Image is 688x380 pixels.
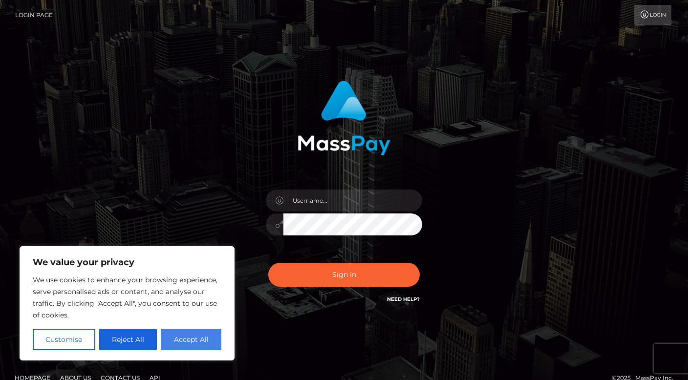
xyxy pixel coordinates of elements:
[161,329,221,350] button: Accept All
[20,246,235,360] div: We value your privacy
[33,256,221,268] p: We value your privacy
[387,296,420,302] a: Need Help?
[33,329,95,350] button: Customise
[99,329,157,350] button: Reject All
[283,190,422,211] input: Username...
[33,274,221,321] p: We use cookies to enhance your browsing experience, serve personalised ads or content, and analys...
[298,81,390,155] img: MassPay Login
[634,5,671,25] a: Login
[268,263,420,287] button: Sign in
[15,5,53,25] a: Login Page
